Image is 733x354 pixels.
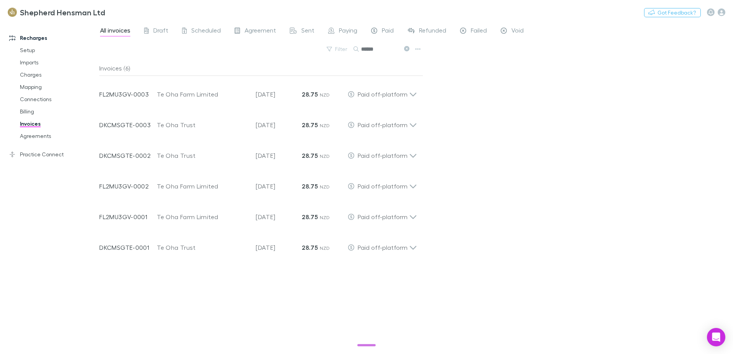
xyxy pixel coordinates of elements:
strong: 28.75 [302,213,318,221]
p: [DATE] [256,212,302,221]
div: DKCMSGTE-0003Te Oha Trust[DATE]28.75 NZDPaid off-platform [93,107,423,137]
p: [DATE] [256,243,302,252]
span: Paid off-platform [358,121,408,128]
a: Invoices [12,118,104,130]
p: [DATE] [256,120,302,129]
a: Setup [12,44,104,56]
div: Te Oha Trust [157,243,248,252]
span: NZD [320,184,330,190]
p: FL2MU3GV-0003 [99,90,157,99]
div: FL2MU3GV-0002Te Oha Farm Limited[DATE]28.75 NZDPaid off-platform [93,168,423,198]
span: NZD [320,92,330,98]
button: Filter [323,44,352,54]
button: Got Feedback? [644,8,701,17]
span: Paid off-platform [358,90,408,98]
a: Shepherd Hensman Ltd [3,3,110,21]
p: DKCMSGTE-0002 [99,151,157,160]
span: NZD [320,215,330,220]
a: Billing [12,105,104,118]
strong: 28.75 [302,182,318,190]
span: Void [511,26,524,36]
p: FL2MU3GV-0001 [99,212,157,221]
span: All invoices [100,26,130,36]
span: NZD [320,245,330,251]
span: Paying [339,26,357,36]
div: Te Oha Farm Limited [157,90,248,99]
span: Failed [471,26,487,36]
p: [DATE] [256,90,302,99]
a: Agreements [12,130,104,142]
div: DKCMSGTE-0001Te Oha Trust[DATE]28.75 NZDPaid off-platform [93,229,423,260]
h3: Shepherd Hensman Ltd [20,8,105,17]
div: DKCMSGTE-0002Te Oha Trust[DATE]28.75 NZDPaid off-platform [93,137,423,168]
span: Paid off-platform [358,152,408,159]
p: FL2MU3GV-0002 [99,182,157,191]
p: [DATE] [256,182,302,191]
span: Sent [301,26,314,36]
p: DKCMSGTE-0001 [99,243,157,252]
a: Recharges [2,32,104,44]
strong: 28.75 [302,244,318,251]
img: Shepherd Hensman Ltd's Logo [8,8,17,17]
span: Paid off-platform [358,213,408,220]
span: Agreement [245,26,276,36]
strong: 28.75 [302,152,318,159]
span: NZD [320,123,330,128]
div: FL2MU3GV-0001Te Oha Farm Limited[DATE]28.75 NZDPaid off-platform [93,198,423,229]
span: Scheduled [191,26,221,36]
a: Imports [12,56,104,69]
span: Paid off-platform [358,182,408,190]
span: Paid [382,26,394,36]
div: FL2MU3GV-0003Te Oha Farm Limited[DATE]28.75 NZDPaid off-platform [93,76,423,107]
a: Connections [12,93,104,105]
p: [DATE] [256,151,302,160]
span: Paid off-platform [358,244,408,251]
div: Te Oha Farm Limited [157,212,248,221]
p: DKCMSGTE-0003 [99,120,157,129]
a: Mapping [12,81,104,93]
span: Refunded [419,26,446,36]
strong: 28.75 [302,121,318,129]
a: Practice Connect [2,148,104,161]
span: NZD [320,153,330,159]
div: Te Oha Trust [157,151,248,160]
div: Te Oha Trust [157,120,248,129]
strong: 28.75 [302,90,318,98]
span: Draft [153,26,168,36]
div: Te Oha Farm Limited [157,182,248,191]
div: Open Intercom Messenger [707,328,725,346]
a: Charges [12,69,104,81]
